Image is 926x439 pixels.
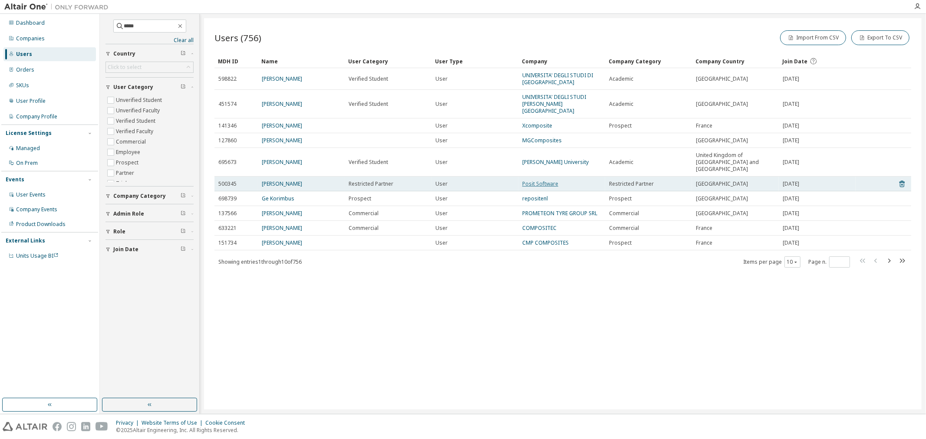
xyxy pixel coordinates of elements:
[218,75,237,82] span: 598822
[16,221,66,228] div: Product Downloads
[181,84,186,91] span: Clear filter
[218,159,237,166] span: 695673
[105,78,194,97] button: User Category
[696,101,748,108] span: [GEOGRAPHIC_DATA]
[783,159,799,166] span: [DATE]
[783,239,799,246] span: [DATE]
[349,75,388,82] span: Verified Student
[522,72,593,86] a: UNIVERSITA' DEGLI STUDI DI [GEOGRAPHIC_DATA]
[349,225,379,232] span: Commercial
[218,137,237,144] span: 127860
[609,159,633,166] span: Academic
[522,158,589,166] a: [PERSON_NAME] University
[116,168,136,178] label: Partner
[16,206,57,213] div: Company Events
[435,75,448,82] span: User
[435,54,515,68] div: User Type
[218,122,237,129] span: 141346
[53,422,62,431] img: facebook.svg
[435,159,448,166] span: User
[116,95,164,105] label: Unverified Student
[218,54,254,68] div: MDH ID
[435,225,448,232] span: User
[181,246,186,253] span: Clear filter
[113,246,138,253] span: Join Date
[435,137,448,144] span: User
[851,30,910,45] button: Export To CSV
[787,259,798,265] button: 10
[609,210,639,217] span: Commercial
[696,152,775,173] span: United Kingdom of [GEOGRAPHIC_DATA] and [GEOGRAPHIC_DATA]
[181,228,186,235] span: Clear filter
[609,75,633,82] span: Academic
[522,224,557,232] a: COMPOSITEC
[142,419,205,426] div: Website Terms of Use
[696,137,748,144] span: [GEOGRAPHIC_DATA]
[262,137,302,144] a: [PERSON_NAME]
[262,180,302,187] a: [PERSON_NAME]
[113,193,166,200] span: Company Category
[696,225,712,232] span: France
[116,116,157,126] label: Verified Student
[218,180,237,187] span: 500345
[783,122,799,129] span: [DATE]
[696,75,748,82] span: [GEOGRAPHIC_DATA]
[783,195,799,202] span: [DATE]
[6,176,24,183] div: Events
[783,210,799,217] span: [DATE]
[116,126,155,137] label: Verified Faculty
[262,195,294,202] a: Ge Korimbus
[522,239,569,246] a: CMP COMPOSITES
[783,137,799,144] span: [DATE]
[6,130,52,137] div: License Settings
[218,195,237,202] span: 698739
[16,35,45,42] div: Companies
[522,180,558,187] a: Posit Software
[105,204,194,223] button: Admin Role
[16,82,29,89] div: SKUs
[16,145,40,152] div: Managed
[696,180,748,187] span: [GEOGRAPHIC_DATA]
[218,225,237,232] span: 633221
[435,122,448,129] span: User
[4,3,113,11] img: Altair One
[522,195,548,202] a: repositenl
[116,419,142,426] div: Privacy
[522,122,552,129] a: Xcomposite
[522,137,562,144] a: MGComposites
[349,195,371,202] span: Prospect
[16,252,59,259] span: Units Usage BI
[522,54,602,68] div: Company
[696,122,712,129] span: France
[116,137,148,147] label: Commercial
[105,44,194,63] button: Country
[262,75,302,82] a: [PERSON_NAME]
[782,58,807,65] span: Join Date
[262,239,302,246] a: [PERSON_NAME]
[214,32,261,44] span: Users (756)
[522,210,597,217] a: PROMETEON TYRE GROUP SRL
[16,98,46,105] div: User Profile
[810,57,817,65] svg: Date when the user was first added or directly signed up. If the user was deleted and later re-ad...
[262,122,302,129] a: [PERSON_NAME]
[808,256,850,268] span: Page n.
[435,195,448,202] span: User
[743,256,801,268] span: Items per page
[522,93,586,115] a: UNIVERSITA' DEGLI STUDI [PERSON_NAME][GEOGRAPHIC_DATA]
[435,180,448,187] span: User
[609,54,689,68] div: Company Category
[696,210,748,217] span: [GEOGRAPHIC_DATA]
[609,122,632,129] span: Prospect
[96,422,108,431] img: youtube.svg
[6,237,45,244] div: External Links
[349,101,388,108] span: Verified Student
[349,159,388,166] span: Verified Student
[105,222,194,241] button: Role
[609,195,632,202] span: Prospect
[116,178,129,189] label: Trial
[609,225,639,232] span: Commercial
[113,84,153,91] span: User Category
[116,426,250,434] p: © 2025 Altair Engineering, Inc. All Rights Reserved.
[181,193,186,200] span: Clear filter
[780,30,846,45] button: Import From CSV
